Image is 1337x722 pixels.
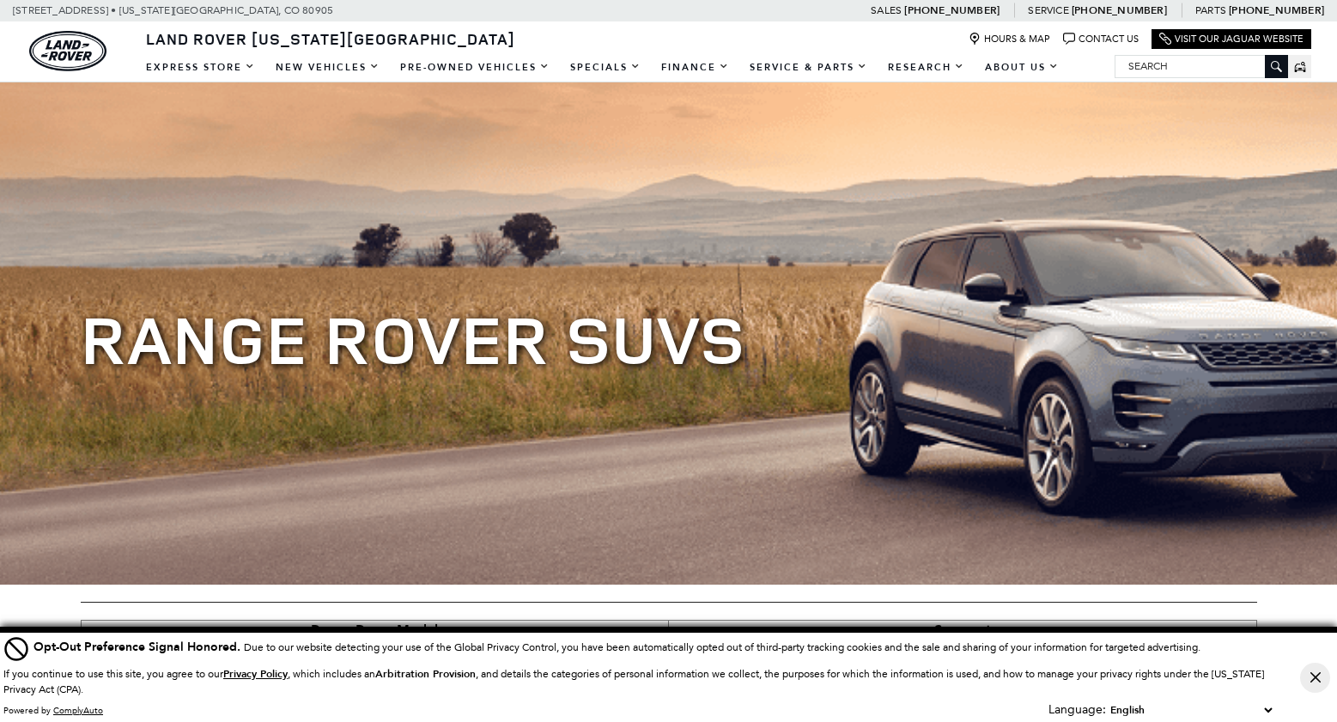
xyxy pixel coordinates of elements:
a: Privacy Policy [223,668,288,680]
img: Land Rover [29,31,106,71]
a: Specials [560,52,651,82]
span: Opt-Out Preference Signal Honored . [33,639,244,655]
u: Privacy Policy [223,667,288,681]
a: [PHONE_NUMBER] [1229,3,1324,17]
h1: Range Rover SUVs [81,300,1257,376]
span: Parts [1195,4,1226,16]
a: Pre-Owned Vehicles [390,52,560,82]
input: Search [1115,56,1287,76]
p: If you continue to use this site, you agree to our , which includes an , and details the categori... [3,668,1264,695]
button: Close Button [1300,663,1330,693]
a: [PHONE_NUMBER] [1072,3,1167,17]
a: Finance [651,52,739,82]
div: Due to our website detecting your use of the Global Privacy Control, you have been automatically ... [33,638,1200,656]
a: land-rover [29,31,106,71]
strong: Segment [934,621,991,640]
a: Hours & Map [969,33,1050,46]
span: Land Rover [US_STATE][GEOGRAPHIC_DATA] [146,28,515,49]
select: Language Select [1106,701,1276,719]
nav: Main Navigation [136,52,1069,82]
a: ComplyAuto [53,705,103,716]
a: [STREET_ADDRESS] • [US_STATE][GEOGRAPHIC_DATA], CO 80905 [13,4,333,16]
a: Visit Our Jaguar Website [1159,33,1304,46]
div: Language: [1048,704,1106,716]
strong: Arbitration Provision [375,667,476,681]
a: Service & Parts [739,52,878,82]
a: Contact Us [1063,33,1139,46]
span: Service [1028,4,1068,16]
div: Powered by [3,706,103,716]
a: EXPRESS STORE [136,52,265,82]
strong: Range Rover Model [311,621,438,640]
a: About Us [975,52,1069,82]
a: New Vehicles [265,52,390,82]
a: Land Rover [US_STATE][GEOGRAPHIC_DATA] [136,28,526,49]
a: [PHONE_NUMBER] [904,3,1000,17]
a: Research [878,52,975,82]
span: Sales [871,4,902,16]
